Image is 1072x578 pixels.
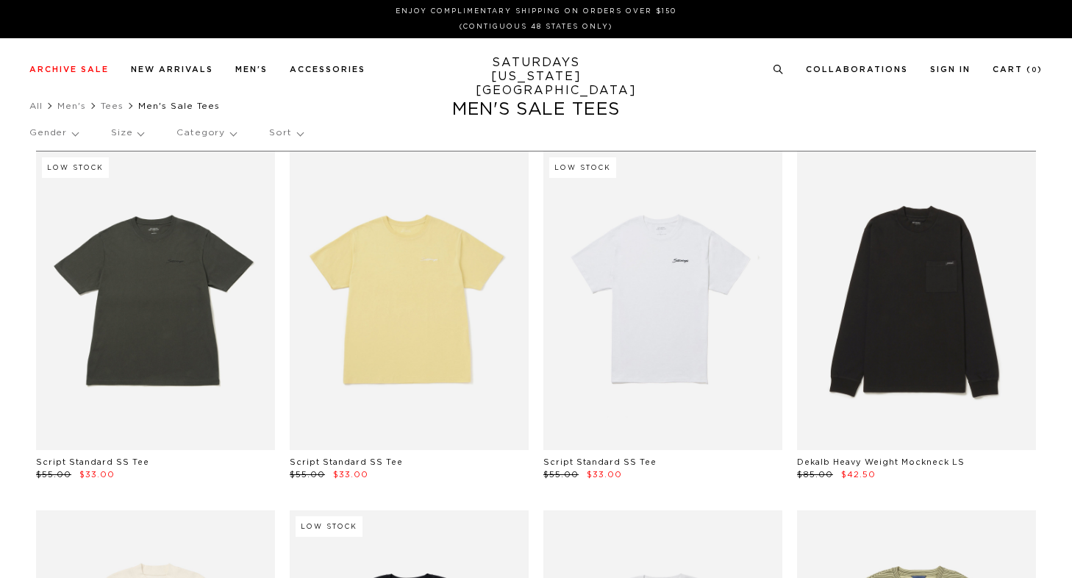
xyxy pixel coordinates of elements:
[235,65,268,74] a: Men's
[290,65,365,74] a: Accessories
[101,101,124,110] a: Tees
[29,101,43,110] a: All
[841,471,876,479] span: $42.50
[993,65,1043,74] a: Cart (0)
[1032,67,1037,74] small: 0
[42,157,109,178] div: Low Stock
[290,458,403,466] a: Script Standard SS Tee
[176,116,236,150] p: Category
[35,21,1037,32] p: (Contiguous 48 States Only)
[35,6,1037,17] p: Enjoy Complimentary Shipping on Orders Over $150
[333,471,368,479] span: $33.00
[111,116,143,150] p: Size
[296,516,362,537] div: Low Stock
[138,101,220,110] span: Men's Sale Tees
[57,101,86,110] a: Men's
[587,471,622,479] span: $33.00
[543,458,657,466] a: Script Standard SS Tee
[131,65,213,74] a: New Arrivals
[79,471,115,479] span: $33.00
[797,458,965,466] a: Dekalb Heavy Weight Mockneck LS
[543,471,579,479] span: $55.00
[29,65,109,74] a: Archive Sale
[806,65,908,74] a: Collaborations
[36,471,71,479] span: $55.00
[549,157,616,178] div: Low Stock
[29,116,78,150] p: Gender
[930,65,971,74] a: Sign In
[476,56,597,98] a: SATURDAYS[US_STATE][GEOGRAPHIC_DATA]
[269,116,302,150] p: Sort
[797,471,833,479] span: $85.00
[290,471,325,479] span: $55.00
[36,458,149,466] a: Script Standard SS Tee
